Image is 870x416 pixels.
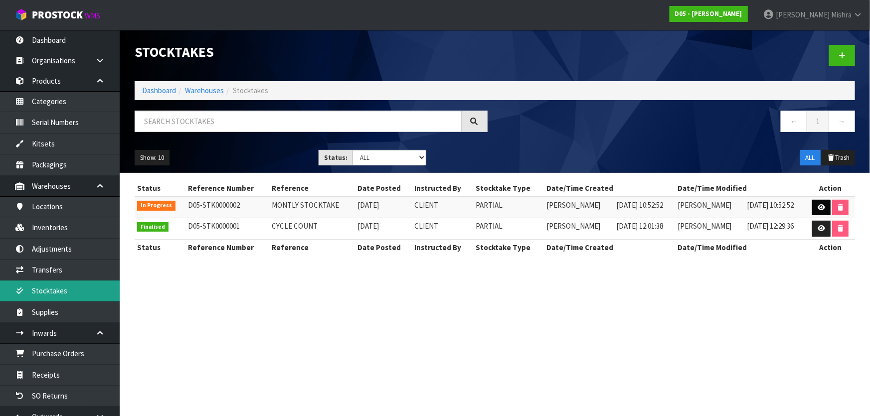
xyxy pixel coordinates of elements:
th: Reference [269,180,355,196]
a: ← [781,111,807,132]
span: In Progress [137,201,175,211]
span: [DATE] [357,221,379,231]
nav: Page navigation [503,111,856,135]
input: Search stocktakes [135,111,462,132]
a: 1 [807,111,829,132]
th: Instructed By [412,180,474,196]
span: [PERSON_NAME] [678,221,731,231]
button: Show: 10 [135,150,170,166]
th: Action [806,180,855,196]
h1: Stocktakes [135,45,488,60]
th: Reference Number [185,180,269,196]
span: Mishra [831,10,852,19]
span: [DATE] 10:52:52 [616,200,663,210]
th: Date Posted [355,239,412,255]
span: CYCLE COUNT [272,221,318,231]
span: Finalised [137,222,169,232]
a: Warehouses [185,86,224,95]
strong: Status: [324,153,348,162]
span: [PERSON_NAME] [547,200,601,210]
th: Date Posted [355,180,412,196]
strong: D05 - [PERSON_NAME] [675,9,742,18]
span: [DATE] [357,200,379,210]
th: Instructed By [412,239,474,255]
th: Action [806,239,855,255]
span: Stocktakes [233,86,268,95]
span: CLIENT [415,221,439,231]
span: CLIENT [415,200,439,210]
button: Trash [822,150,855,166]
img: cube-alt.png [15,8,27,21]
th: Stocktake Type [474,239,544,255]
span: PARTIAL [476,221,503,231]
th: Date/Time Created [544,239,676,255]
span: D05-STK0000001 [188,221,240,231]
th: Date/Time Modified [675,239,806,255]
th: Status [135,239,185,255]
span: ProStock [32,8,83,21]
a: D05 - [PERSON_NAME] [670,6,748,22]
th: Date/Time Created [544,180,676,196]
th: Stocktake Type [474,180,544,196]
span: MONTLY STOCKTAKE [272,200,339,210]
button: ALL [800,150,821,166]
span: PARTIAL [476,200,503,210]
span: [DATE] 12:29:36 [747,221,794,231]
small: WMS [85,11,100,20]
span: [DATE] 12:01:38 [616,221,663,231]
th: Status [135,180,185,196]
span: [PERSON_NAME] [776,10,830,19]
th: Reference [269,239,355,255]
span: [PERSON_NAME] [547,221,601,231]
th: Reference Number [185,239,269,255]
th: Date/Time Modified [675,180,806,196]
span: [DATE] 10:52:52 [747,200,794,210]
span: D05-STK0000002 [188,200,240,210]
a: → [829,111,855,132]
span: [PERSON_NAME] [678,200,731,210]
a: Dashboard [142,86,176,95]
